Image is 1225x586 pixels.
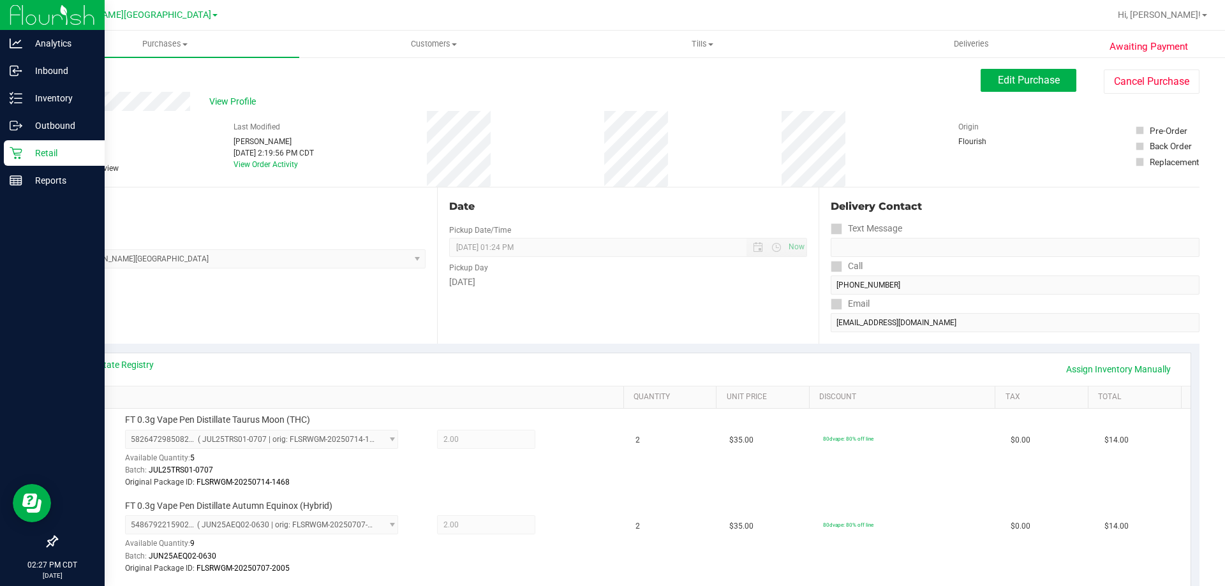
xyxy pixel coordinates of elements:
inline-svg: Analytics [10,37,22,50]
span: Customers [300,38,567,50]
inline-svg: Retail [10,147,22,159]
div: Pre-Order [1150,124,1187,137]
label: Last Modified [234,121,280,133]
label: Text Message [831,219,902,238]
div: Replacement [1150,156,1199,168]
a: Deliveries [837,31,1106,57]
div: Date [449,199,806,214]
label: Origin [958,121,979,133]
span: 2 [635,434,640,446]
span: 80dvape: 80% off line [823,522,873,528]
span: JUL25TRS01-0707 [149,465,213,474]
span: FLSRWGM-20250714-1468 [197,478,290,487]
span: Awaiting Payment [1110,40,1188,54]
label: Call [831,257,863,275]
label: Pickup Day [449,262,488,274]
label: Pickup Date/Time [449,224,511,236]
span: $35.00 [729,520,754,532]
span: Ft [PERSON_NAME][GEOGRAPHIC_DATA] [43,10,211,20]
p: Inventory [22,91,99,106]
span: FLSRWGM-20250707-2005 [197,564,290,573]
a: View State Registry [77,358,154,371]
span: FT 0.3g Vape Pen Distillate Autumn Equinox (Hybrid) [125,500,332,512]
span: 9 [190,539,195,548]
input: Format: (999) 999-9999 [831,238,1199,257]
a: Customers [299,31,568,57]
button: Edit Purchase [981,69,1076,92]
span: $14.00 [1104,520,1129,532]
p: Analytics [22,36,99,51]
span: $35.00 [729,434,754,446]
div: [DATE] [449,275,806,289]
p: [DATE] [6,571,99,580]
div: Available Quantity: [125,449,412,474]
div: Back Order [1150,140,1192,152]
a: Total [1098,392,1176,402]
a: Tills [568,31,836,57]
span: $0.00 [1011,434,1030,446]
a: Quantity [634,392,711,402]
span: Batch: [125,552,147,560]
span: View Profile [209,95,260,108]
span: JUN25AEQ02-0630 [149,552,216,560]
p: 02:27 PM CDT [6,559,99,571]
a: Discount [819,392,990,402]
a: View Order Activity [234,160,298,169]
div: Delivery Contact [831,199,1199,214]
span: FT 0.3g Vape Pen Distillate Taurus Moon (THC) [125,414,310,426]
a: Unit Price [727,392,805,402]
div: [PERSON_NAME] [234,136,314,147]
p: Inbound [22,63,99,78]
a: SKU [75,392,618,402]
inline-svg: Inbound [10,64,22,77]
p: Reports [22,173,99,188]
span: Tills [568,38,836,50]
inline-svg: Outbound [10,119,22,132]
span: 2 [635,520,640,532]
span: Deliveries [937,38,1006,50]
p: Retail [22,145,99,161]
span: Hi, [PERSON_NAME]! [1118,10,1201,20]
iframe: Resource center [13,484,51,522]
label: Email [831,295,870,313]
inline-svg: Inventory [10,92,22,105]
span: Purchases [31,38,299,50]
span: $14.00 [1104,434,1129,446]
span: 5 [190,453,195,462]
button: Cancel Purchase [1104,70,1199,94]
span: 80dvape: 80% off line [823,436,873,442]
span: Edit Purchase [998,74,1060,86]
input: Format: (999) 999-9999 [831,275,1199,295]
span: $0.00 [1011,520,1030,532]
p: Outbound [22,118,99,133]
a: Tax [1006,392,1083,402]
a: Assign Inventory Manually [1058,358,1179,380]
a: Purchases [31,31,299,57]
inline-svg: Reports [10,174,22,187]
span: Original Package ID: [125,564,195,573]
div: Location [56,199,426,214]
div: Available Quantity: [125,534,412,559]
div: Flourish [958,136,1022,147]
span: Original Package ID: [125,478,195,487]
span: Batch: [125,465,147,474]
div: [DATE] 2:19:56 PM CDT [234,147,314,159]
